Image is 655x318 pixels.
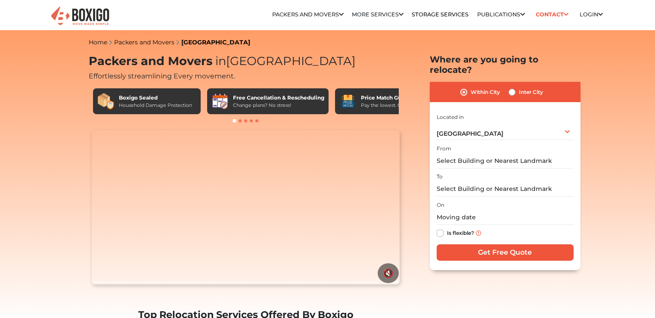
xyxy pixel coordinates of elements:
[412,11,469,18] a: Storage Services
[352,11,404,18] a: More services
[361,94,426,102] div: Price Match Guarantee
[519,87,543,97] label: Inter City
[437,201,444,209] label: On
[272,11,344,18] a: Packers and Movers
[212,54,356,68] span: [GEOGRAPHIC_DATA]
[97,93,115,110] img: Boxigo Sealed
[233,102,324,109] div: Change plans? No stress!
[339,93,357,110] img: Price Match Guarantee
[437,145,451,153] label: From
[50,6,110,27] img: Boxigo
[437,210,574,225] input: Moving date
[476,231,481,236] img: info
[233,94,324,102] div: Free Cancellation & Rescheduling
[215,54,226,68] span: in
[89,38,107,46] a: Home
[580,11,603,18] a: Login
[119,102,192,109] div: Household Damage Protection
[447,228,474,237] label: Is flexible?
[361,102,426,109] div: Pay the lowest. Guaranteed!
[211,93,229,110] img: Free Cancellation & Rescheduling
[89,54,403,69] h1: Packers and Movers
[378,263,399,283] button: 🔇
[181,38,250,46] a: [GEOGRAPHIC_DATA]
[89,72,235,80] span: Effortlessly streamlining Every movement.
[437,130,503,137] span: [GEOGRAPHIC_DATA]
[437,244,574,261] input: Get Free Quote
[92,130,400,284] video: Your browser does not support the video tag.
[114,38,174,46] a: Packers and Movers
[437,181,574,196] input: Select Building or Nearest Landmark
[477,11,525,18] a: Publications
[533,8,571,21] a: Contact
[437,153,574,168] input: Select Building or Nearest Landmark
[437,113,464,121] label: Located in
[437,173,443,181] label: To
[119,94,192,102] div: Boxigo Sealed
[430,54,580,75] h2: Where are you going to relocate?
[471,87,500,97] label: Within City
